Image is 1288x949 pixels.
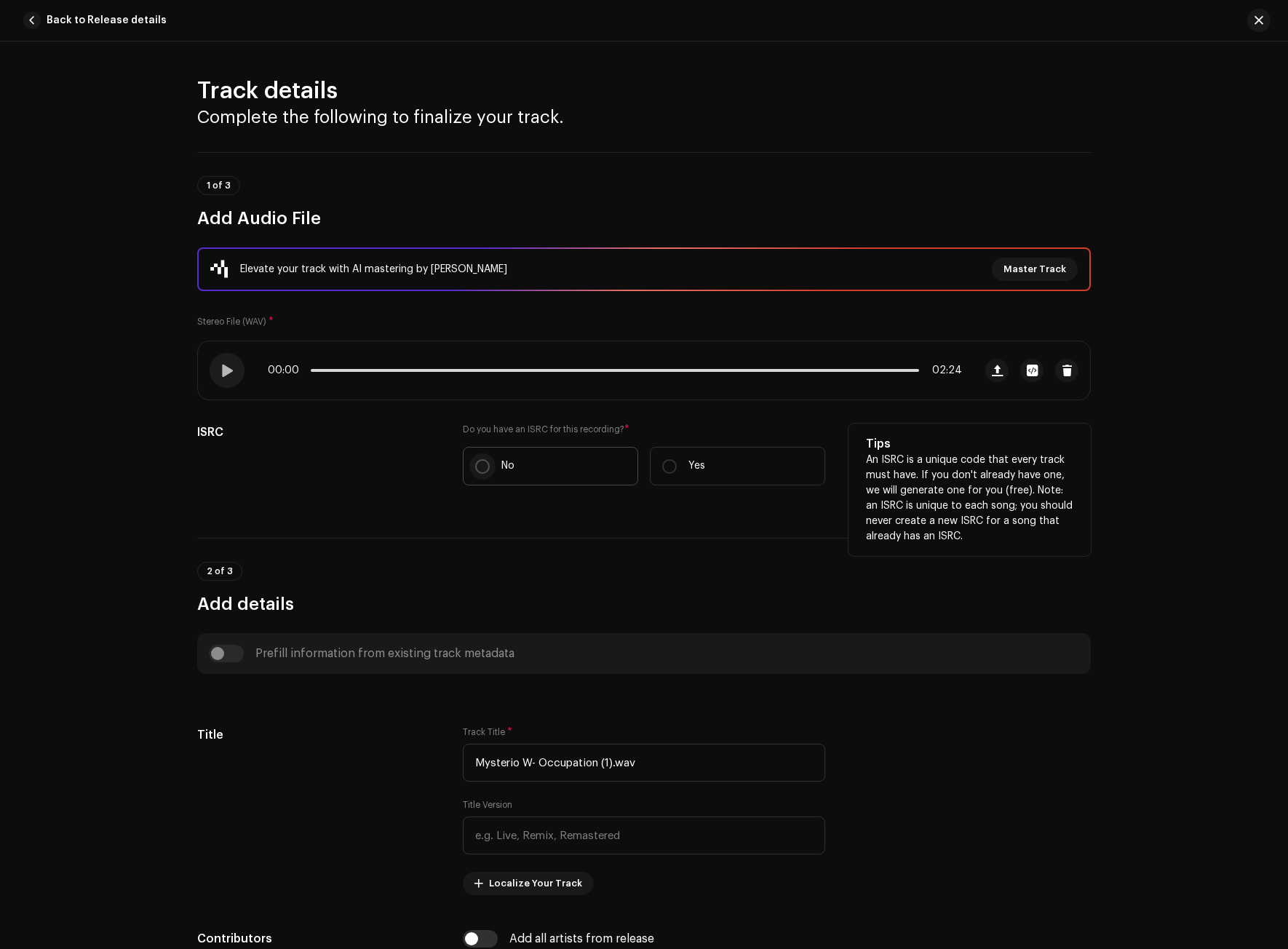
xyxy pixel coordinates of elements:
div: Elevate your track with AI mastering by [PERSON_NAME] [240,261,507,278]
span: Master Track [1003,255,1066,284]
small: Stereo File (WAV) [197,317,266,326]
h2: Track details [197,76,1091,106]
h5: Tips [866,435,1073,453]
h3: Add Audio File [197,207,1091,230]
h3: Complete the following to finalize your track. [197,106,1091,129]
label: Do you have an ISRC for this recording? [463,424,825,435]
p: No [501,458,514,474]
div: Add all artists from release [509,933,654,945]
input: e.g. Live, Remix, Remastered [463,817,825,854]
h5: Title [197,726,440,744]
h3: Add details [197,592,1091,616]
button: Localize Your Track [463,872,594,895]
h5: Contributors [197,930,440,948]
button: Master Track [992,258,1078,281]
h5: ISRC [197,424,440,441]
span: Localize Your Track [489,869,582,898]
label: Title Version [463,799,512,811]
label: Track Title [463,726,512,738]
input: Enter the name of the track [463,744,825,782]
p: An ISRC is a unique code that every track must have. If you don't already have one, we will gener... [866,453,1073,544]
span: 02:24 [925,365,962,376]
span: 00:00 [268,365,305,376]
p: Yes [688,458,705,474]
